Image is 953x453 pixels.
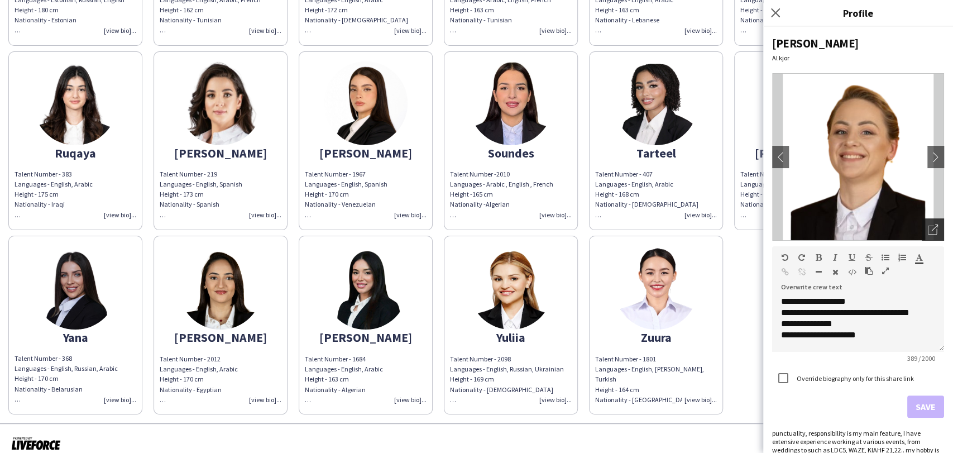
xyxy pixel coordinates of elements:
span: Talent Number - 1684 Languages - English, Arabic Height - 163 cm Nationality - Algerian [305,354,383,403]
img: thumb-a12b3c91-694c-4f83-9c11-78f853c9de3f.png [179,246,262,330]
span: Talent Number - 383 Languages - English, Arabic Height - 175 cm Nationality - Iraqi [15,170,93,219]
div: Nationality -Algerian [450,199,572,220]
span: Talent Number - 2012 Languages - English, Arabic Height - 170 cm [160,354,238,383]
img: thumb-2dd4f16f-2cf0-431a-a234-a6062c0993fc.png [614,246,698,330]
div: Yuliia [450,332,572,342]
span: Talent Number - 1967 Languages - English, Spanish Height - 170 cm Nationality - Venezuelan [305,170,387,219]
span: 389 / 2000 [898,354,944,363]
span: Talent Number - 2098 Languages - English, Russian, Ukrainian Height - 169 cm Nationality - [DEMOG... [450,354,564,393]
div: Soundes [450,148,572,158]
button: Horizontal Line [815,268,822,276]
button: Unordered List [882,253,889,262]
img: thumb-b13c305e-16e9-4212-9f9e-756ba9f40a7f.png [324,246,408,330]
img: thumb-206d261e-41fc-481b-b7ca-5b9af4b37221.jpg [324,61,408,145]
div: Open photos pop-in [922,218,944,241]
span: Talent Number - 114 Languages - English, Russian, Romanian Height - 170 cm [740,170,855,198]
button: HTML Code [848,268,856,276]
button: Italic [831,253,839,262]
button: Underline [848,253,856,262]
span: Talent Number - 1801 Languages - English, [PERSON_NAME], Turkish Height - 164 cm Nationality - [G... [595,354,704,403]
span: Nationality - Tunisian [160,16,222,24]
button: Paste as plain text [865,266,873,275]
span: Talent Number - 368 Languages - English, Russian, Arabic Height - 170 cm [15,354,118,383]
div: [PERSON_NAME] [305,148,427,158]
img: thumb-28cefeae-8aba-45b7-be80-2f4c9873d728.png [33,246,117,330]
div: Yana [15,332,136,342]
div: [PERSON_NAME] [740,148,862,158]
span: Height - 162 cm [160,6,204,14]
div: Height -165 cm [450,189,572,199]
button: Bold [815,253,822,262]
div: [PERSON_NAME] [160,332,281,342]
img: thumb-de0b4648-ec23-466a-ae9c-26d2be18dab3.png [759,61,843,145]
img: thumb-4597d15d-2efd-424b-afc5-2d5196827ed2.png [179,61,262,145]
button: Clear Formatting [831,268,839,276]
img: thumb-29c183d3-be3f-4c16-8136-a7e7975988e6.png [469,246,553,330]
div: Zuura [595,332,717,342]
span: Height - 169 cm [740,6,784,14]
div: Ruqaya [15,148,136,158]
div: Al kjor [772,54,944,62]
img: thumb-ad9cfc89-d063-4e9c-acf1-9a8962950222.jpg [469,61,553,145]
button: Strikethrough [865,253,873,262]
div: Talent Number -2010 Languages - Arabic , English , French [450,169,572,189]
div: Nationality - Belarusian [15,384,136,404]
img: thumb-d344cdab-bde4-4081-a438-6f35eabb5d02.png [614,61,698,145]
div: [PERSON_NAME] [160,148,281,158]
button: Text Color [915,253,923,262]
label: Override biography only for this share link [794,374,914,383]
button: Fullscreen [882,266,889,275]
button: Ordered List [898,253,906,262]
div: [PERSON_NAME] [772,36,944,51]
div: Nationality - [DEMOGRAPHIC_DATA] [595,199,717,209]
h3: Profile [763,6,953,20]
div: Nationality - [GEOGRAPHIC_DATA] [740,199,862,220]
span: Nationality - Palestinian/Syrian [740,16,830,34]
img: Powered by Liveforce [11,435,61,451]
img: Crew avatar or photo [772,73,944,241]
span: Talent Number - 407 Languages - English, Arabic Height - 168 cm [595,170,673,198]
img: thumb-efa2a5ac-28e8-4d46-a0f8-6cedbdd0f610.png [33,61,117,145]
span: Nationality - Egyptian [160,385,222,393]
div: [PERSON_NAME] [305,332,427,342]
div: Tarteel [595,148,717,158]
span: Talent Number - 219 Languages - English, Spanish Height - 173 cm Nationality - Spanish [160,170,242,219]
button: Undo [781,253,789,262]
button: Redo [798,253,806,262]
